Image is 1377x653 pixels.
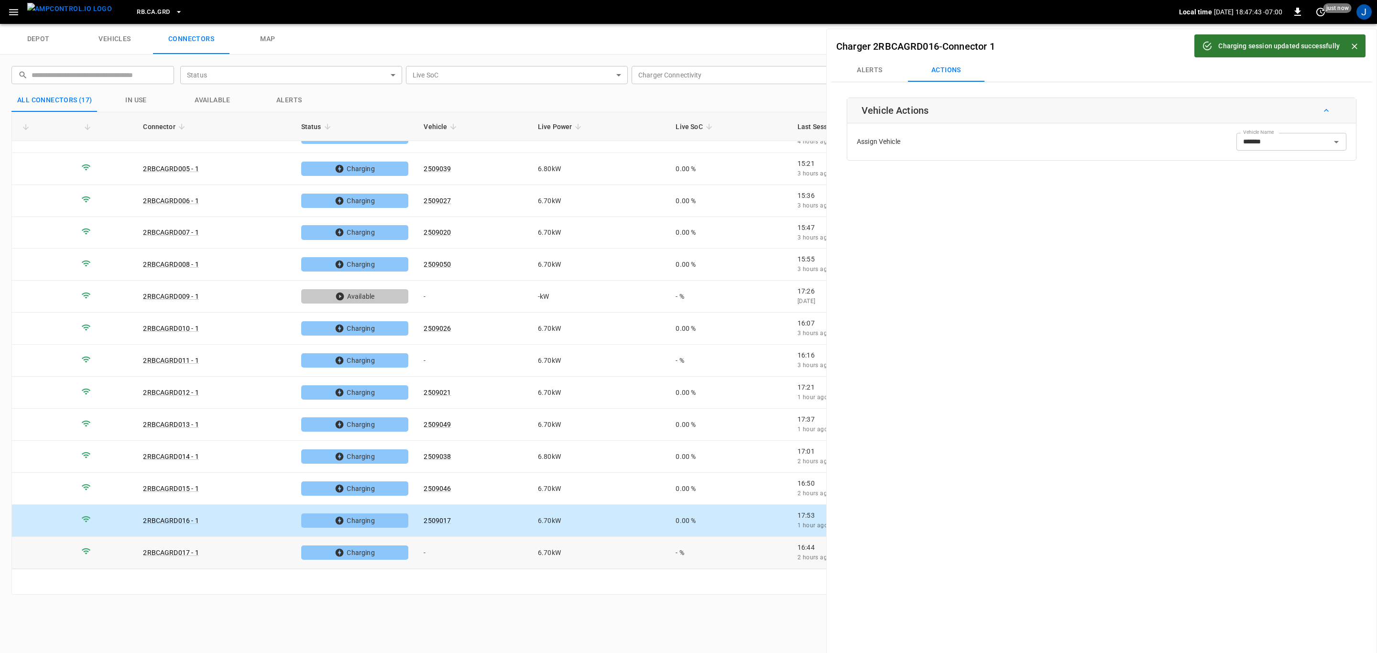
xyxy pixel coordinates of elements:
div: Charging [301,194,409,208]
span: just now [1323,3,1352,13]
td: - kW [530,281,668,313]
p: [DATE] 18:47:43 -07:00 [1214,7,1282,17]
div: Charging [301,257,409,272]
td: - % [668,345,789,377]
p: 17:37 [798,414,969,424]
span: Vehicle [424,121,459,132]
td: 0.00 % [668,409,789,441]
p: 17:01 [798,446,969,456]
a: 2509039 [424,165,451,173]
td: - [416,345,530,377]
p: 16:50 [798,479,969,488]
button: Close [1347,39,1362,54]
td: 6.80 kW [530,441,668,473]
td: - % [668,537,789,569]
td: 0.00 % [668,153,789,185]
td: 6.70 kW [530,217,668,249]
td: 0.00 % [668,313,789,345]
td: 6.70 kW [530,185,668,217]
p: 15:55 [798,254,969,264]
a: 2509020 [424,229,451,236]
label: Vehicle Name [1243,129,1274,136]
span: Last Session Start [798,121,866,132]
td: 6.70 kW [530,537,668,569]
span: Status [301,121,334,132]
div: Charging session updated successfully [1218,37,1340,54]
div: Charging [301,353,409,368]
a: 2RBCAGRD013 - 1 [143,421,198,428]
button: RB.CA.GRD [133,3,186,22]
h6: - [836,39,995,54]
a: 2RBCAGRD017 - 1 [143,549,198,556]
span: 1 hour ago [798,426,828,433]
a: Charger 2RBCAGRD016 [836,41,939,52]
td: 6.80 kW [530,153,668,185]
td: 0.00 % [668,441,789,473]
a: connectors [153,24,229,54]
td: 0.00 % [668,473,789,505]
span: 2 hours ago [798,490,831,497]
a: 2509017 [424,517,451,524]
a: 2RBCAGRD005 - 1 [143,165,198,173]
td: - [416,281,530,313]
span: Live SoC [676,121,715,132]
a: 2RBCAGRD012 - 1 [143,389,198,396]
span: 3 hours ago [798,330,831,337]
a: 2509038 [424,453,451,460]
span: Live Power [538,121,585,132]
a: 2RBCAGRD008 - 1 [143,261,198,268]
span: 2 hours ago [798,458,831,465]
span: 2 hours ago [798,554,831,561]
div: Charging [301,449,409,464]
span: 3 hours ago [798,202,831,209]
span: Connector [143,121,187,132]
div: Charging [301,321,409,336]
p: 17:53 [798,511,969,520]
a: 2RBCAGRD011 - 1 [143,357,198,364]
a: 2509027 [424,197,451,205]
button: Alerts [251,89,328,112]
span: [DATE] [798,298,815,305]
button: All Connectors (17) [11,89,98,112]
button: Open [1330,135,1343,149]
p: 16:07 [798,318,969,328]
p: 17:21 [798,382,969,392]
td: - % [668,281,789,313]
p: 16:44 [798,543,969,552]
td: 6.70 kW [530,345,668,377]
button: Alerts [831,59,908,82]
img: ampcontrol.io logo [27,3,112,15]
td: 6.70 kW [530,505,668,537]
span: 3 hours ago [798,170,831,177]
span: 1 hour ago [798,522,828,529]
p: 15:21 [798,159,969,168]
td: 6.70 kW [530,249,668,281]
a: 2509050 [424,261,451,268]
a: 2RBCAGRD015 - 1 [143,485,198,492]
p: 15:36 [798,191,969,200]
p: 15:47 [798,223,969,232]
span: 4 hours ago [798,138,831,145]
a: 2RBCAGRD010 - 1 [143,325,198,332]
td: 6.70 kW [530,473,668,505]
a: Connector 1 [942,41,995,52]
td: 0.00 % [668,377,789,409]
div: Charging [301,225,409,239]
a: 2509026 [424,325,451,332]
button: Actions [908,59,984,82]
span: 1 hour ago [798,394,828,401]
a: vehicles [76,24,153,54]
a: 2RBCAGRD007 - 1 [143,229,198,236]
span: 3 hours ago [798,266,831,272]
div: Connectors submenus tabs [831,59,1372,82]
div: Charging [301,417,409,432]
a: map [229,24,306,54]
div: Charging [301,385,409,400]
div: Charging [301,162,409,176]
a: 2509021 [424,389,451,396]
p: 16:16 [798,350,969,360]
td: 0.00 % [668,249,789,281]
p: 17:26 [798,286,969,296]
div: Charging [301,481,409,496]
span: 3 hours ago [798,362,831,369]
